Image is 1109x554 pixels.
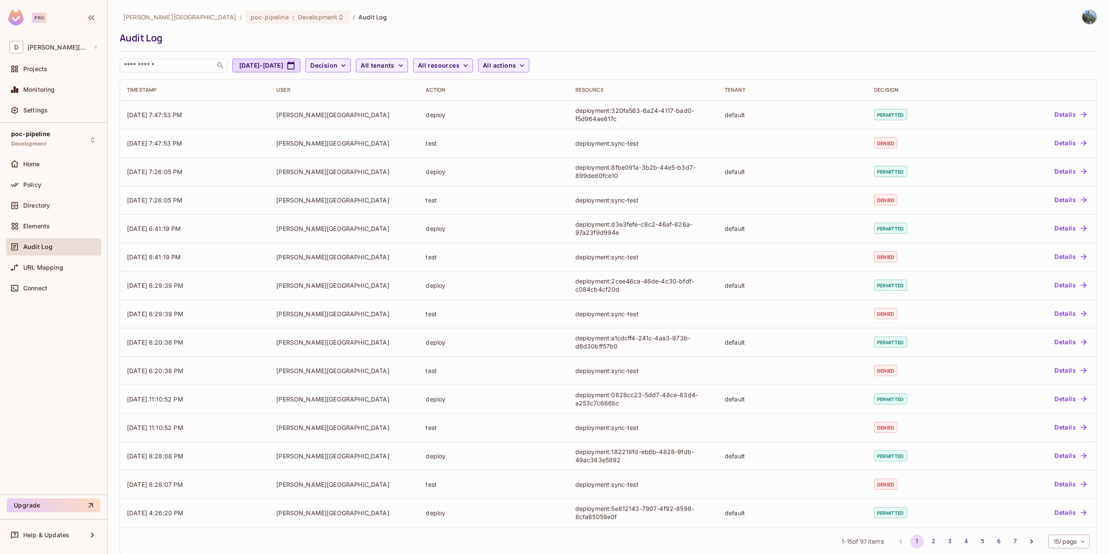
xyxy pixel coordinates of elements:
[426,196,561,204] div: test
[575,106,711,123] div: deployment:320fa563-6a24-4117-bad0-f5d964ae817c
[426,253,561,261] div: test
[11,131,50,137] span: poc-pipeline
[874,393,907,405] span: permitted
[483,60,516,71] span: All actions
[9,41,23,53] span: D
[874,137,897,149] span: denied
[1051,221,1090,235] button: Details
[575,391,711,407] div: deployment:0828cc23-5dd7-48ce-83d4-a253c7c666bc
[23,65,47,72] span: Projects
[426,480,561,489] div: test
[1025,535,1038,548] button: Go to next page
[1051,449,1090,463] button: Details
[23,264,63,271] span: URL Mapping
[276,139,412,147] div: [PERSON_NAME][GEOGRAPHIC_DATA]
[276,423,412,432] div: [PERSON_NAME][GEOGRAPHIC_DATA]
[874,450,907,461] span: permitted
[123,13,236,21] span: the active workspace
[28,44,90,51] span: Workspace: david-santander
[426,224,561,233] div: deploy
[976,535,989,548] button: Go to page 5
[575,334,711,350] div: deployment:a1cdcff4-241c-4aa3-973b-d6d30bff57b0
[874,251,897,262] span: denied
[874,365,897,376] span: denied
[240,13,242,21] li: /
[478,59,529,72] button: All actions
[575,310,711,318] div: deployment:sync-test
[356,59,408,72] button: All tenants
[413,59,473,72] button: All resources
[7,498,100,512] button: Upgrade
[575,253,711,261] div: deployment:sync-test
[575,504,711,521] div: deployment:5e812143-7907-4f92-8598-8cfa65059e0f
[874,223,907,234] span: permitted
[127,168,183,175] span: [DATE] 7:26:05 PM
[276,338,412,346] div: [PERSON_NAME][GEOGRAPHIC_DATA]
[1051,364,1090,377] button: Details
[127,339,184,346] span: [DATE] 6:20:38 PM
[1051,278,1090,292] button: Details
[1051,136,1090,150] button: Details
[127,509,184,517] span: [DATE] 4:26:20 PM
[575,87,711,93] div: Resource
[725,111,860,119] div: default
[276,509,412,517] div: [PERSON_NAME][GEOGRAPHIC_DATA]
[120,31,1093,44] div: Audit Log
[276,87,412,93] div: User
[23,161,40,168] span: Home
[1051,307,1090,321] button: Details
[1051,420,1090,434] button: Details
[575,196,711,204] div: deployment:sync-test
[276,452,412,460] div: [PERSON_NAME][GEOGRAPHIC_DATA]
[361,60,394,71] span: All tenants
[874,336,907,348] span: permitted
[127,310,184,317] span: [DATE] 6:29:39 PM
[725,87,860,93] div: Tenant
[575,139,711,147] div: deployment:sync-test
[23,181,41,188] span: Policy
[426,310,561,318] div: test
[1051,335,1090,349] button: Details
[874,479,897,490] span: denied
[1051,165,1090,178] button: Details
[575,423,711,432] div: deployment:sync-test
[127,481,183,488] span: [DATE] 8:28:07 PM
[426,338,561,346] div: deploy
[426,281,561,289] div: deploy
[23,86,55,93] span: Monitoring
[127,111,182,118] span: [DATE] 7:47:53 PM
[298,13,337,21] span: Development
[127,367,184,374] span: [DATE] 6:20:38 PM
[353,13,355,21] li: /
[725,168,860,176] div: default
[1051,108,1090,121] button: Details
[1008,535,1022,548] button: Go to page 7
[23,285,47,292] span: Connect
[310,60,337,71] span: Decision
[874,280,907,291] span: permitted
[292,14,295,21] span: :
[250,13,289,21] span: poc-pipeline
[725,509,860,517] div: default
[1051,506,1090,520] button: Details
[1082,10,1097,24] img: David Santander
[276,253,412,261] div: [PERSON_NAME][GEOGRAPHIC_DATA]
[426,367,561,375] div: test
[874,166,907,177] span: permitted
[306,59,351,72] button: Decision
[874,308,897,319] span: denied
[11,140,46,147] span: Development
[842,537,883,546] span: 1 - 15 of 97 items
[943,535,957,548] button: Go to page 3
[910,535,924,548] button: page 1
[874,422,897,433] span: denied
[127,395,183,403] span: [DATE] 11:10:52 PM
[127,282,184,289] span: [DATE] 6:29:39 PM
[575,277,711,293] div: deployment:2cee46ca-46de-4c30-bfdf-c084cb4cf20d
[276,310,412,318] div: [PERSON_NAME][GEOGRAPHIC_DATA]
[276,111,412,119] div: [PERSON_NAME][GEOGRAPHIC_DATA]
[426,509,561,517] div: deploy
[276,480,412,489] div: [PERSON_NAME][GEOGRAPHIC_DATA]
[426,111,561,119] div: deploy
[418,60,460,71] span: All resources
